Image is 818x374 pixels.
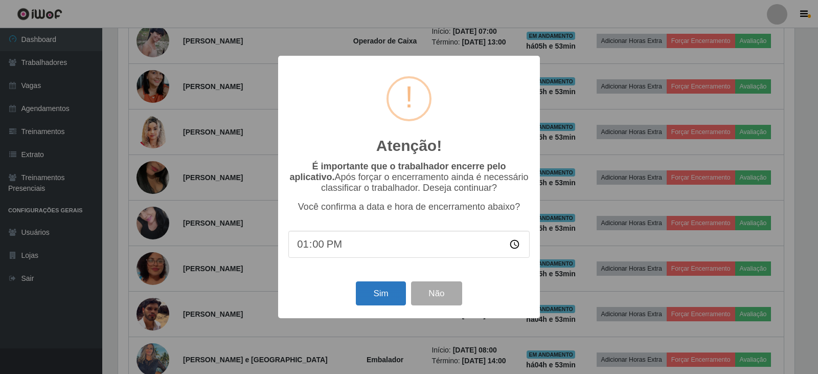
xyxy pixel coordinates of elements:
p: Você confirma a data e hora de encerramento abaixo? [288,202,530,212]
b: É importante que o trabalhador encerre pelo aplicativo. [289,161,506,182]
button: Não [411,281,462,305]
h2: Atenção! [376,137,442,155]
button: Sim [356,281,405,305]
p: Após forçar o encerramento ainda é necessário classificar o trabalhador. Deseja continuar? [288,161,530,193]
